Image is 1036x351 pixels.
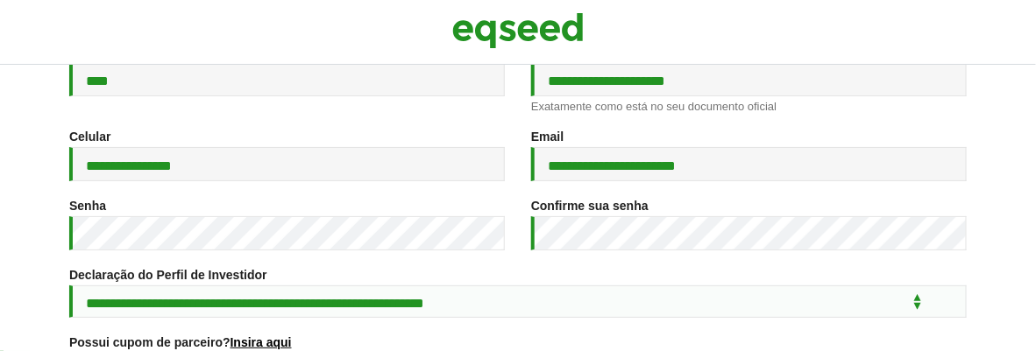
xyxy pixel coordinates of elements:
label: Senha [69,200,106,212]
label: Possui cupom de parceiro? [69,336,292,348]
label: Declaração do Perfil de Investidor [69,269,267,281]
div: Exatamente como está no seu documento oficial [531,101,967,112]
label: Confirme sua senha [531,200,649,212]
label: Celular [69,130,110,143]
label: Email [531,130,564,143]
a: Insira aqui [231,336,292,348]
img: EqSeed Logo [452,9,584,53]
